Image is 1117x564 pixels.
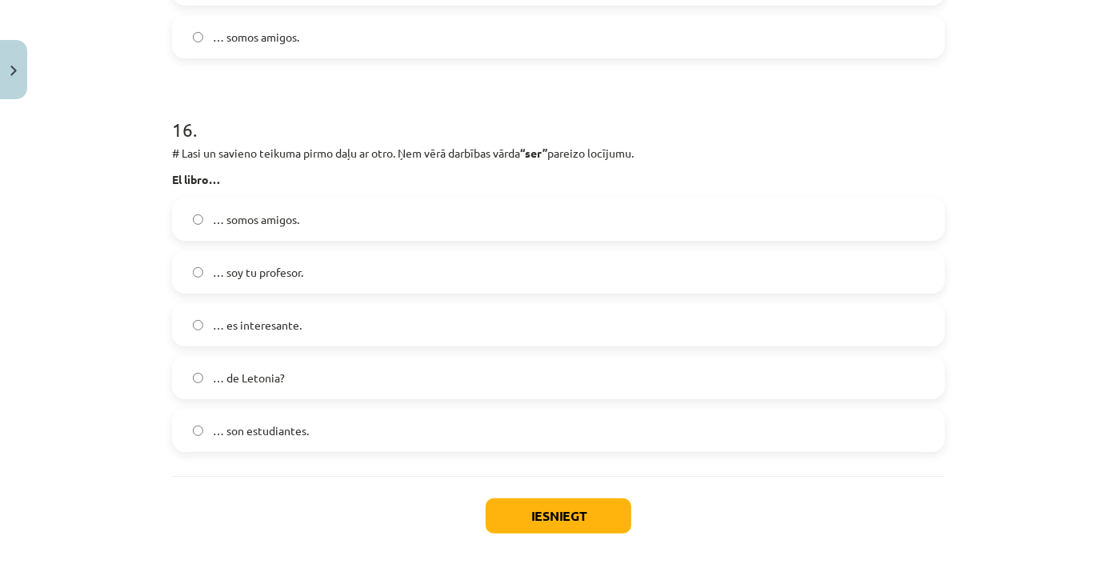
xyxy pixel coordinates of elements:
span: … soy tu profesor. [213,264,303,281]
span: … somos amigos. [213,29,299,46]
p: # Lasi un savieno teikuma pirmo daļu ar otro. Ņem vērā darbības vārda pareizo locījumu. [172,145,945,162]
input: … de Letonia? [193,373,203,383]
b: El libro… [172,172,220,186]
input: … es interesante. [193,320,203,330]
img: icon-close-lesson-0947bae3869378f0d4975bcd49f059093ad1ed9edebbc8119c70593378902aed.svg [10,66,17,76]
button: Iesniegt [486,498,631,534]
input: … soy tu profesor. [193,267,203,278]
input: … somos amigos. [193,214,203,225]
input: … somos amigos. [193,32,203,42]
input: … son estudiantes. [193,426,203,436]
strong: “ser” [520,146,547,160]
h1: 16 . [172,90,945,140]
span: … de Letonia? [213,370,285,386]
span: … somos amigos. [213,211,299,228]
span: … son estudiantes. [213,422,309,439]
span: … es interesante. [213,317,302,334]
